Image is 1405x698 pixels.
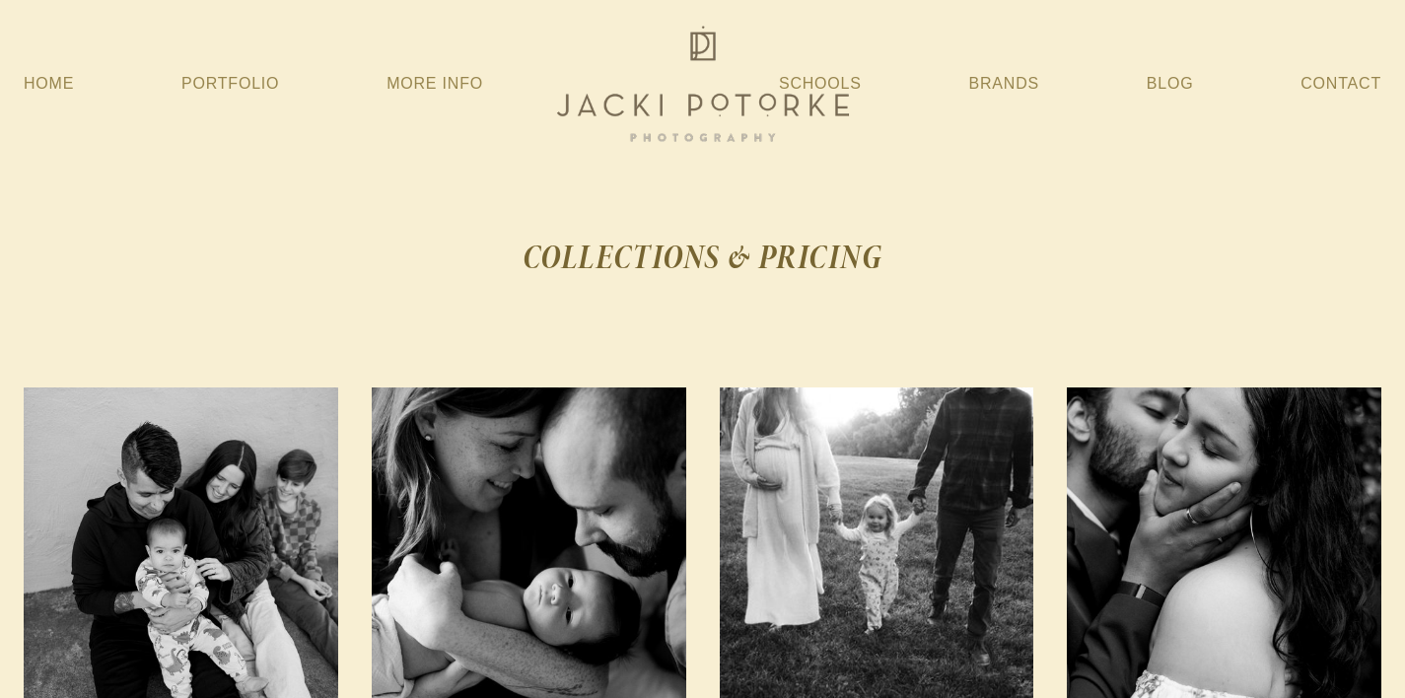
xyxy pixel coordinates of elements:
a: Blog [1147,66,1194,102]
a: Portfolio [181,75,279,92]
a: Brands [969,66,1039,102]
a: More Info [386,66,483,102]
a: Home [24,66,74,102]
a: Contact [1300,66,1381,102]
strong: COLLECTIONS & PRICING [523,234,882,280]
img: Jacki Potorke Sacramento Family Photographer [545,21,861,147]
a: Schools [779,66,862,102]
